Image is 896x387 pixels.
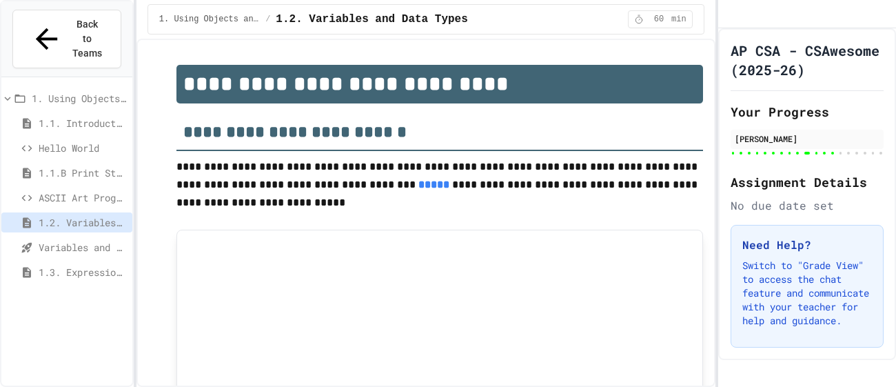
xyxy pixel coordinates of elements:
[32,91,127,106] span: 1. Using Objects and Methods
[782,272,882,330] iframe: chat widget
[276,11,467,28] span: 1.2. Variables and Data Types
[742,259,872,328] p: Switch to "Grade View" to access the chat feature and communicate with your teacher for help and ...
[671,14,686,25] span: min
[71,17,103,61] span: Back to Teams
[39,215,127,230] span: 1.2. Variables and Data Types
[731,197,884,214] div: No due date set
[735,132,879,145] div: [PERSON_NAME]
[742,237,872,253] h3: Need Help?
[159,14,260,25] span: 1. Using Objects and Methods
[731,172,884,192] h2: Assignment Details
[731,41,884,79] h1: AP CSA - CSAwesome (2025-26)
[265,14,270,25] span: /
[39,116,127,130] span: 1.1. Introduction to Algorithms, Programming, and Compilers
[39,141,127,155] span: Hello World
[39,265,127,279] span: 1.3. Expressions and Output [New]
[648,14,670,25] span: 60
[12,10,121,68] button: Back to Teams
[39,190,127,205] span: ASCII Art Program
[39,166,127,180] span: 1.1.B Print Statements
[838,332,882,373] iframe: chat widget
[731,102,884,121] h2: Your Progress
[39,240,127,255] span: Variables and Data Types - Quiz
